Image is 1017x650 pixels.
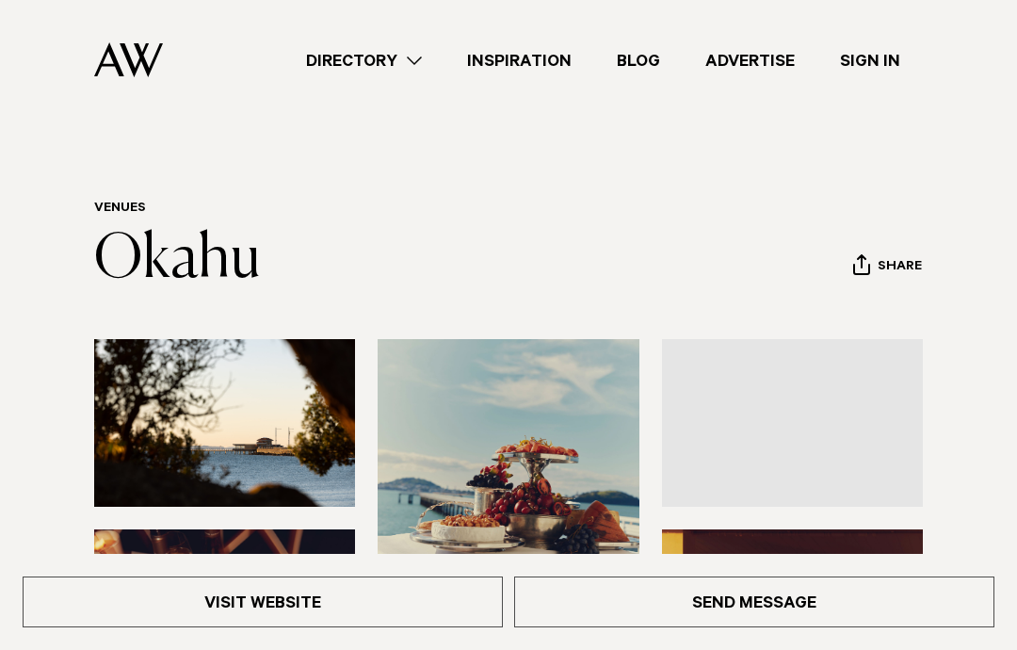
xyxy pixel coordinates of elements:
[94,42,163,77] img: Auckland Weddings Logo
[878,259,922,277] span: Share
[23,577,503,627] a: Visit Website
[594,48,683,73] a: Blog
[94,202,146,217] a: Venues
[683,48,817,73] a: Advertise
[94,230,261,290] a: Okahu
[817,48,923,73] a: Sign In
[514,577,994,627] a: Send Message
[444,48,594,73] a: Inspiration
[852,253,923,282] button: Share
[283,48,444,73] a: Directory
